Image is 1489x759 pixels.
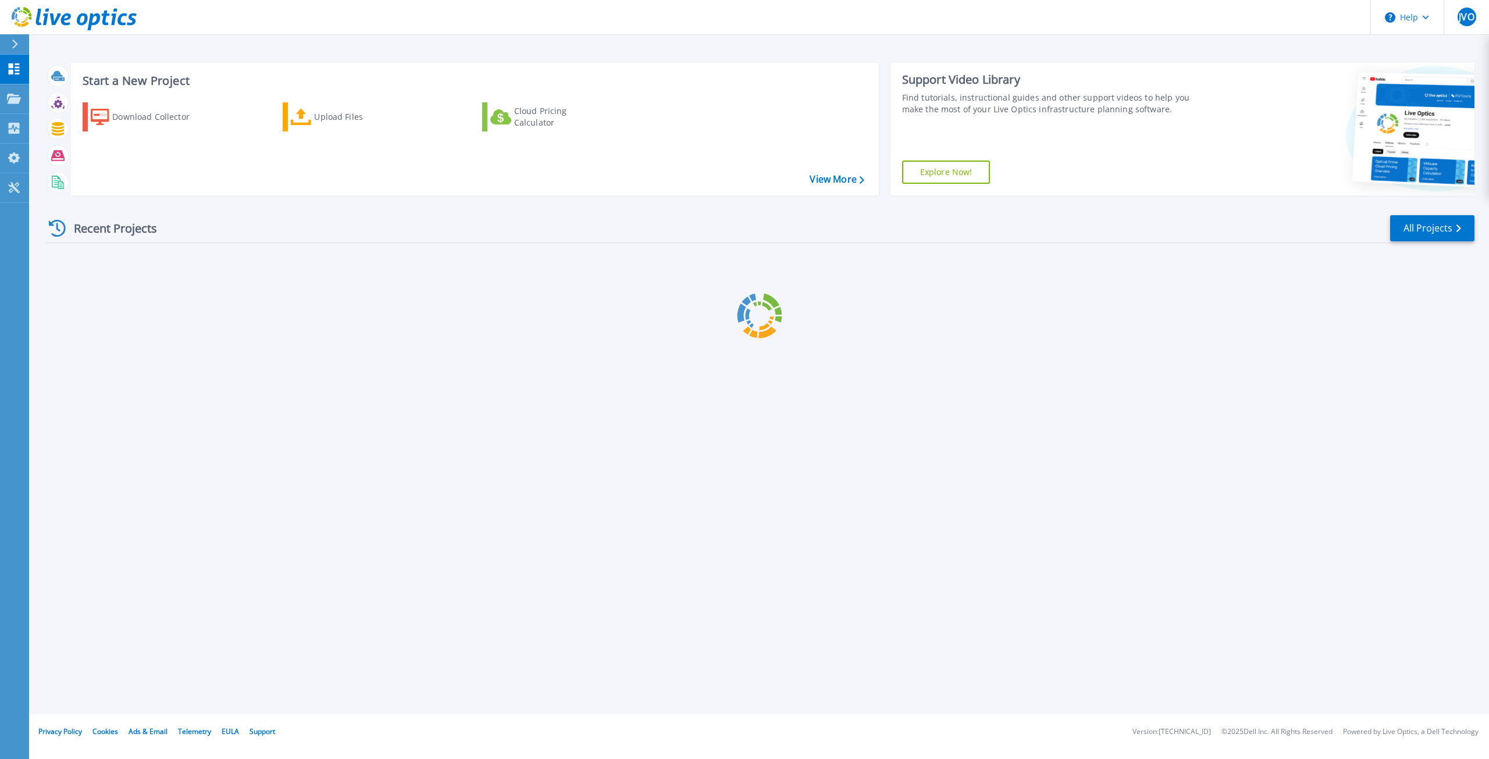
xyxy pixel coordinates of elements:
div: Recent Projects [45,214,173,243]
div: Upload Files [314,105,407,129]
a: Cloud Pricing Calculator [482,102,612,131]
a: View More [810,174,864,185]
h3: Start a New Project [83,74,864,87]
div: Find tutorials, instructional guides and other support videos to help you make the most of your L... [902,92,1204,115]
a: Cookies [92,726,118,736]
a: Upload Files [283,102,412,131]
a: Support [250,726,275,736]
span: JVO [1459,12,1474,22]
li: © 2025 Dell Inc. All Rights Reserved [1221,728,1333,736]
div: Download Collector [112,105,205,129]
a: Explore Now! [902,161,991,184]
li: Version: [TECHNICAL_ID] [1132,728,1211,736]
a: All Projects [1390,215,1474,241]
div: Cloud Pricing Calculator [514,105,607,129]
li: Powered by Live Optics, a Dell Technology [1343,728,1479,736]
a: Privacy Policy [38,726,82,736]
a: Ads & Email [129,726,168,736]
div: Support Video Library [902,72,1204,87]
a: Telemetry [178,726,211,736]
a: Download Collector [83,102,212,131]
a: EULA [222,726,239,736]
